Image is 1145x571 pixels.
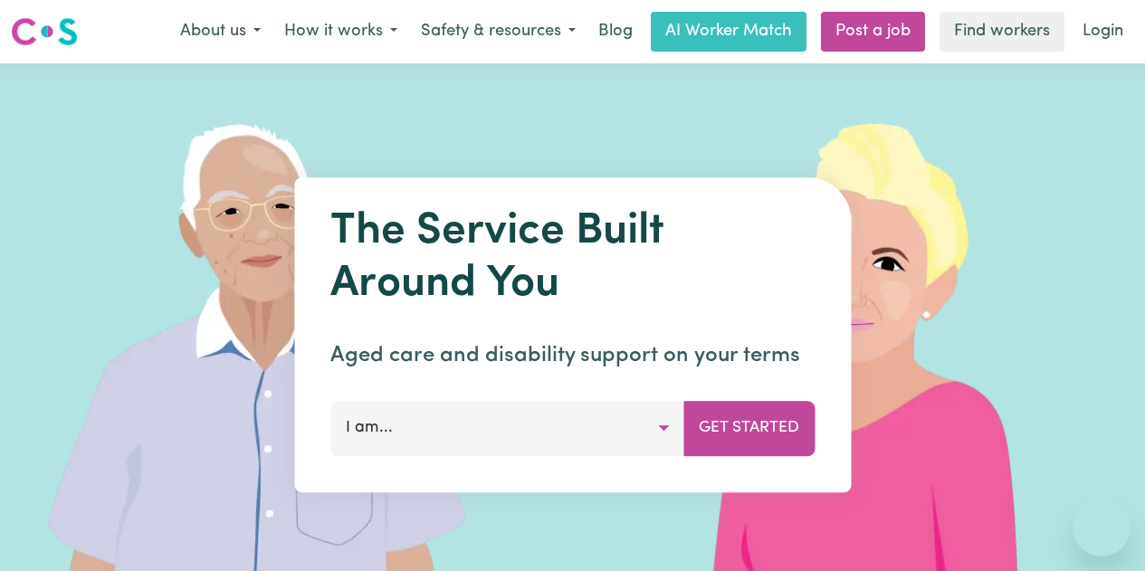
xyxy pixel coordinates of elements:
[11,11,78,52] a: Careseekers logo
[821,12,925,52] a: Post a job
[587,12,644,52] a: Blog
[1072,12,1134,52] a: Login
[330,206,815,310] h1: The Service Built Around You
[1073,499,1131,557] iframe: Button to launch messaging window
[651,12,806,52] a: AI Worker Match
[272,13,409,51] button: How it works
[168,13,272,51] button: About us
[11,15,78,48] img: Careseekers logo
[683,401,815,455] button: Get Started
[409,13,587,51] button: Safety & resources
[940,12,1064,52] a: Find workers
[330,401,684,455] button: I am...
[330,339,815,372] p: Aged care and disability support on your terms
